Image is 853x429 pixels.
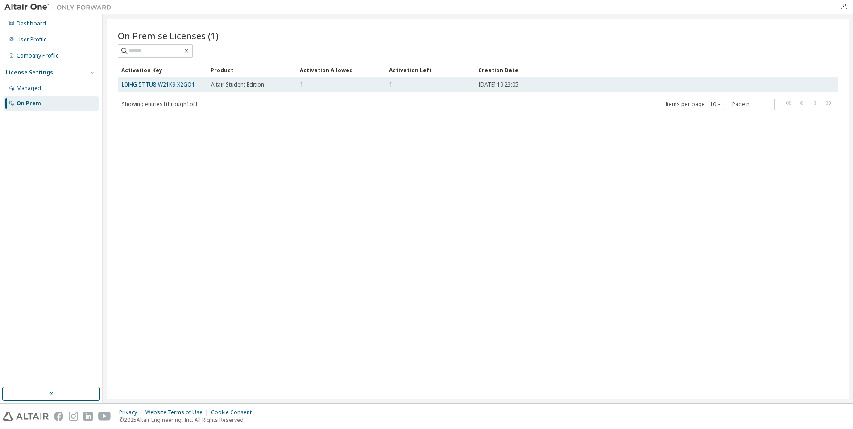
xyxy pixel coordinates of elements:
div: Privacy [119,409,145,416]
span: [DATE] 19:23:05 [479,81,518,88]
a: L0IHG-5TTU8-W21K9-X2GO1 [122,81,195,88]
div: On Prem [17,100,41,107]
div: Company Profile [17,52,59,59]
img: instagram.svg [69,412,78,421]
div: Creation Date [478,63,799,77]
button: 10 [710,101,722,108]
div: License Settings [6,69,53,76]
span: On Premise Licenses (1) [118,29,219,42]
span: Items per page [665,99,724,110]
div: Cookie Consent [211,409,257,416]
div: User Profile [17,36,47,43]
div: Activation Allowed [300,63,382,77]
div: Activation Left [389,63,471,77]
span: Altair Student Edition [211,81,264,88]
div: Managed [17,85,41,92]
img: youtube.svg [98,412,111,421]
span: 1 [300,81,303,88]
div: Website Terms of Use [145,409,211,416]
span: 1 [389,81,393,88]
div: Product [211,63,293,77]
img: altair_logo.svg [3,412,49,421]
img: linkedin.svg [83,412,93,421]
p: © 2025 Altair Engineering, Inc. All Rights Reserved. [119,416,257,424]
span: Page n. [732,99,775,110]
img: Altair One [4,3,116,12]
span: Showing entries 1 through 1 of 1 [122,100,198,108]
div: Activation Key [121,63,203,77]
div: Dashboard [17,20,46,27]
img: facebook.svg [54,412,63,421]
